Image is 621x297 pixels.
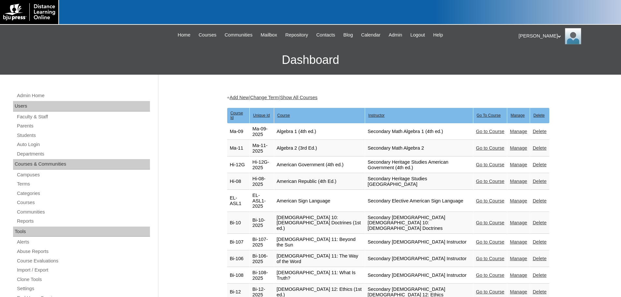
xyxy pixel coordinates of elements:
[274,124,365,140] td: Algebra 1 (4th ed.)
[365,234,473,250] td: Secondary [DEMOGRAPHIC_DATA] Instructor
[565,28,581,44] img: Pam Miller / Distance Learning Online Staff
[285,31,308,39] span: Repository
[282,31,311,39] a: Repository
[510,220,527,225] a: Manage
[533,198,546,203] a: Delete
[258,31,281,39] a: Mailbox
[227,94,550,101] div: + | |
[274,251,365,267] td: [DEMOGRAPHIC_DATA] 11: The Way of the Word
[250,234,274,250] td: Bi-107-2025
[533,239,546,245] a: Delete
[533,162,546,167] a: Delete
[510,273,527,278] a: Manage
[227,234,250,250] td: Bi-107
[358,31,384,39] a: Calendar
[16,217,150,225] a: Reports
[365,124,473,140] td: Secondary Math Algebra 1 (4th ed.)
[274,173,365,190] td: American Republic (4th Ed.)
[313,31,338,39] a: Contacts
[407,31,428,39] a: Logout
[389,31,402,39] span: Admin
[13,101,150,111] div: Users
[250,173,274,190] td: Hi-08-2025
[227,124,250,140] td: Ma-09
[250,157,274,173] td: Hi-12G-2025
[476,220,504,225] a: Go to Course
[365,173,473,190] td: Secondary Heritage Studies [GEOGRAPHIC_DATA]
[16,266,150,274] a: Import / Export
[510,145,527,151] a: Manage
[476,256,504,261] a: Go to Course
[274,267,365,284] td: [DEMOGRAPHIC_DATA] 11: What Is Truth?
[433,31,443,39] span: Help
[280,95,318,100] a: Show All Courses
[274,140,365,156] td: Algebra 2 (3rd Ed.)
[533,256,546,261] a: Delete
[274,212,365,234] td: [DEMOGRAPHIC_DATA] 10: [DEMOGRAPHIC_DATA] Doctrines (1st ed.)
[174,31,194,39] a: Home
[476,145,504,151] a: Go to Course
[343,31,353,39] span: Blog
[229,95,249,100] a: Add New
[365,157,473,173] td: Secondary Heritage Studies American Government (4th ed.)
[250,190,274,212] td: EL-ASL1-2025
[16,113,150,121] a: Faculty & Staff
[250,251,274,267] td: Bi-106-2025
[476,129,504,134] a: Go to Course
[476,179,504,184] a: Go to Course
[195,31,220,39] a: Courses
[16,208,150,216] a: Communities
[510,239,527,245] a: Manage
[274,157,365,173] td: American Government (4th ed.)
[368,113,385,118] u: Instructor
[519,28,614,44] div: [PERSON_NAME]
[340,31,356,39] a: Blog
[510,113,525,118] u: Manage
[476,198,504,203] a: Go to Course
[250,140,274,156] td: Ma-11-2025
[365,251,473,267] td: Secondary [DEMOGRAPHIC_DATA] Instructor
[533,129,546,134] a: Delete
[16,180,150,188] a: Terms
[227,212,250,234] td: Bi-10
[510,256,527,261] a: Manage
[13,159,150,170] div: Courses & Communities
[533,289,546,294] a: Delete
[277,113,290,118] u: Course
[476,239,504,245] a: Go to Course
[227,190,250,212] td: EL-ASL1
[274,234,365,250] td: [DEMOGRAPHIC_DATA] 11: Beyond the Sun
[365,140,473,156] td: Secondary Math Algebra 2
[178,31,190,39] span: Home
[410,31,425,39] span: Logout
[533,273,546,278] a: Delete
[274,190,365,212] td: American Sign Language
[250,212,274,234] td: Bi-10-2025
[365,212,473,234] td: Secondary [DEMOGRAPHIC_DATA] [DEMOGRAPHIC_DATA] 10: [DEMOGRAPHIC_DATA] Doctrines
[221,31,256,39] a: Communities
[230,111,243,120] u: Course Id
[16,275,150,284] a: Clone Tools
[250,124,274,140] td: Ma-09-2025
[13,227,150,237] div: Tools
[250,95,279,100] a: Change Term
[253,113,270,118] u: Unique Id
[16,171,150,179] a: Campuses
[16,189,150,198] a: Categories
[476,273,504,278] a: Go to Course
[16,150,150,158] a: Departments
[16,257,150,265] a: Course Evaluations
[16,141,150,149] a: Auto Login
[510,289,527,294] a: Manage
[476,289,504,294] a: Go to Course
[199,31,216,39] span: Courses
[510,129,527,134] a: Manage
[227,267,250,284] td: Bi-108
[365,190,473,212] td: Secondary Elective American Sign Language
[533,113,545,118] u: Delete
[510,162,527,167] a: Manage
[227,173,250,190] td: Hi-08
[510,198,527,203] a: Manage
[533,145,546,151] a: Delete
[261,31,277,39] span: Mailbox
